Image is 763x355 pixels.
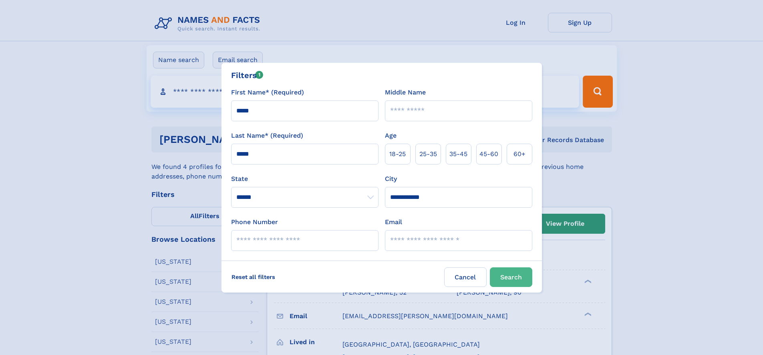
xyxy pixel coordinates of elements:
[231,69,264,81] div: Filters
[231,88,304,97] label: First Name* (Required)
[231,174,378,184] label: State
[385,174,397,184] label: City
[389,149,406,159] span: 18‑25
[385,131,397,140] label: Age
[449,149,467,159] span: 35‑45
[385,217,402,227] label: Email
[231,131,303,140] label: Last Name* (Required)
[385,88,426,97] label: Middle Name
[231,217,278,227] label: Phone Number
[226,267,280,287] label: Reset all filters
[513,149,525,159] span: 60+
[490,267,532,287] button: Search
[479,149,498,159] span: 45‑60
[444,267,487,287] label: Cancel
[419,149,437,159] span: 25‑35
